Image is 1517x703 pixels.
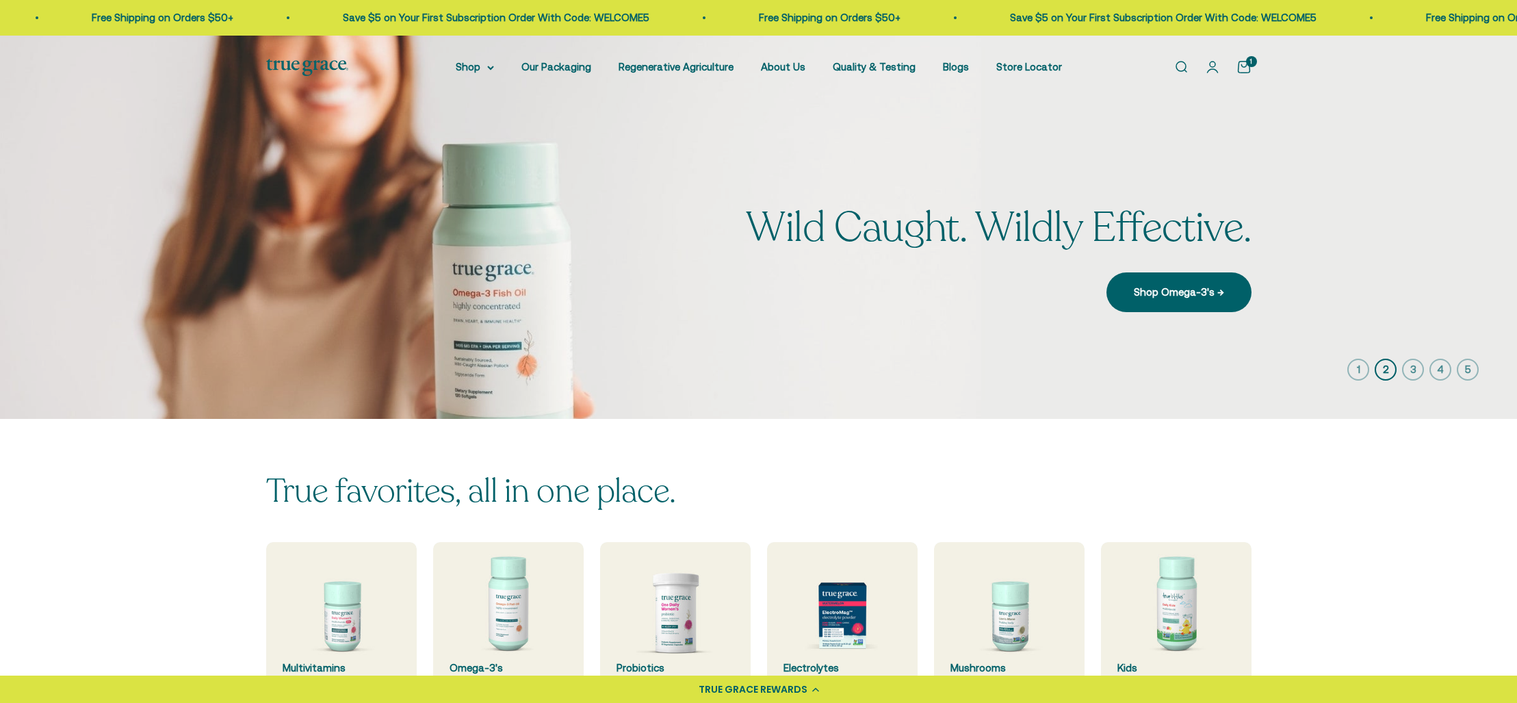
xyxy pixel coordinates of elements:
[699,682,807,697] div: TRUE GRACE REWARDS
[521,61,591,73] a: Our Packaging
[619,61,734,73] a: Regenerative Agriculture
[1106,272,1252,312] a: Shop Omega-3's →
[1101,542,1252,693] a: Kids
[266,469,676,513] split-lines: True favorites, all in one place.
[755,12,896,23] a: Free Shipping on Orders $50+
[339,10,645,26] p: Save $5 on Your First Subscription Order With Code: WELCOME5
[456,59,494,75] summary: Shop
[1246,56,1257,67] cart-count: 1
[761,61,805,73] a: About Us
[450,660,567,676] div: Omega-3's
[600,542,751,693] a: Probiotics
[1347,359,1369,381] button: 1
[1429,359,1451,381] button: 4
[1457,359,1479,381] button: 5
[1006,10,1312,26] p: Save $5 on Your First Subscription Order With Code: WELCOME5
[88,12,229,23] a: Free Shipping on Orders $50+
[1117,660,1235,676] div: Kids
[1375,359,1397,381] button: 2
[833,61,916,73] a: Quality & Testing
[266,542,417,693] a: Multivitamins
[934,542,1085,693] a: Mushrooms
[783,660,901,676] div: Electrolytes
[1402,359,1424,381] button: 3
[996,61,1062,73] a: Store Locator
[617,660,734,676] div: Probiotics
[943,61,969,73] a: Blogs
[767,542,918,693] a: Electrolytes
[950,660,1068,676] div: Mushrooms
[746,200,1251,256] split-lines: Wild Caught. Wildly Effective.
[283,660,400,676] div: Multivitamins
[433,542,584,693] a: Omega-3's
